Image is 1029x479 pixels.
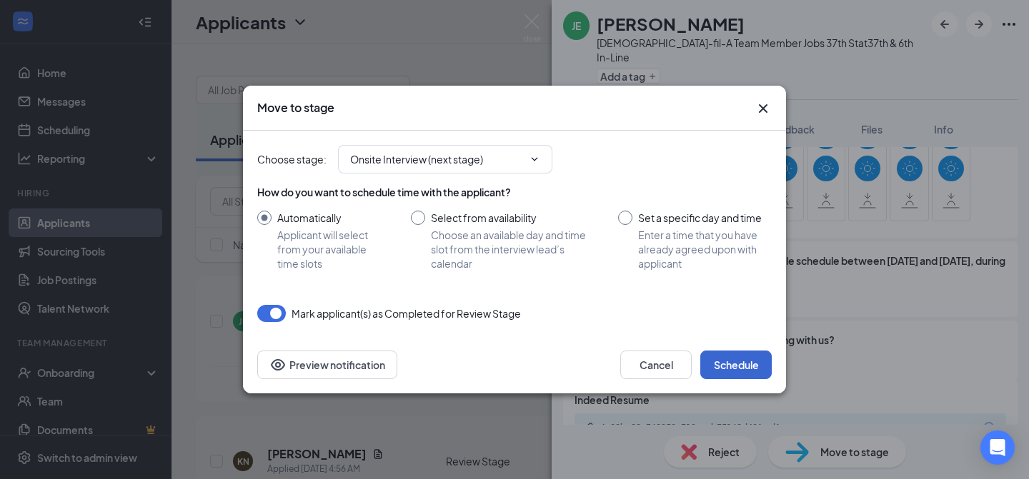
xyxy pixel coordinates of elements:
button: Preview notificationEye [257,351,397,379]
button: Cancel [620,351,692,379]
svg: Cross [755,100,772,117]
span: Choose stage : [257,151,327,167]
svg: ChevronDown [529,153,540,165]
h3: Move to stage [257,100,334,116]
div: Open Intercom Messenger [980,430,1015,465]
svg: Eye [269,356,287,373]
button: Close [755,100,772,117]
span: Mark applicant(s) as Completed for Review Stage [292,305,521,322]
button: Schedule [700,351,772,379]
div: How do you want to schedule time with the applicant? [257,185,772,199]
